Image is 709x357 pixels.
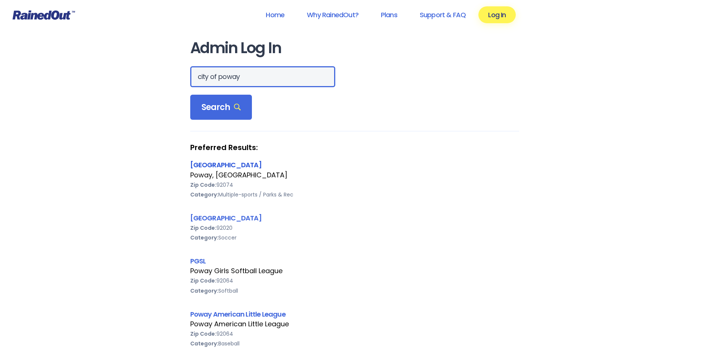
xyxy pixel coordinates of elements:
div: 92064 [190,276,519,286]
a: Plans [371,6,407,23]
input: Search Orgs… [190,66,335,87]
b: Zip Code: [190,330,216,338]
a: Support & FAQ [410,6,475,23]
b: Category: [190,234,218,241]
div: Softball [190,286,519,296]
div: [GEOGRAPHIC_DATA] [190,160,519,170]
div: 92064 [190,329,519,339]
b: Category: [190,191,218,198]
a: Log In [478,6,515,23]
b: Category: [190,287,218,295]
b: Zip Code: [190,224,216,232]
div: Poway, [GEOGRAPHIC_DATA] [190,170,519,180]
a: Poway American Little League [190,309,286,319]
div: Baseball [190,339,519,348]
a: PGSL [190,256,206,266]
div: 92074 [190,180,519,190]
div: Search [190,95,252,120]
div: Poway American Little League [190,309,519,319]
strong: Preferred Results: [190,143,519,152]
div: [GEOGRAPHIC_DATA] [190,213,519,223]
a: [GEOGRAPHIC_DATA] [190,160,262,170]
b: Zip Code: [190,277,216,284]
div: Poway Girls Softball League [190,266,519,276]
div: Soccer [190,233,519,242]
div: PGSL [190,256,519,266]
div: Poway American Little League [190,319,519,329]
div: 92020 [190,223,519,233]
span: Search [201,102,241,113]
a: Why RainedOut? [297,6,368,23]
a: Home [256,6,294,23]
b: Category: [190,340,218,347]
b: Zip Code: [190,181,216,189]
div: Multiple-sports / Parks & Rec [190,190,519,199]
h1: Admin Log In [190,40,519,57]
a: [GEOGRAPHIC_DATA] [190,213,262,223]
